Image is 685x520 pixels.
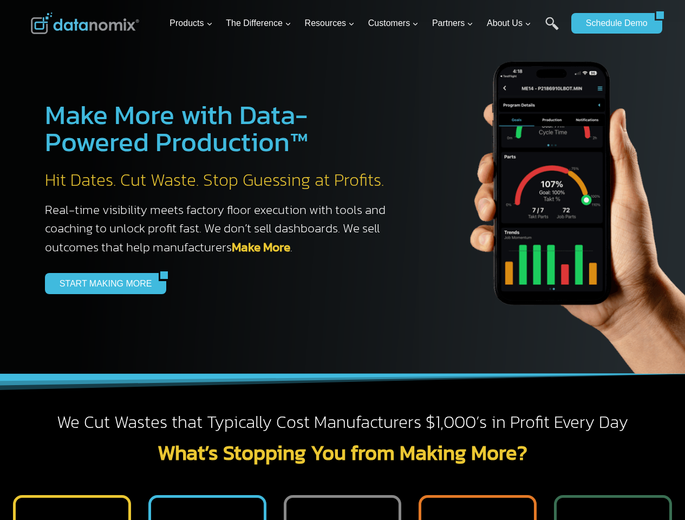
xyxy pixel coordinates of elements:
[571,13,655,34] a: Schedule Demo
[45,101,397,155] h1: Make More with Data-Powered Production™
[31,443,655,463] h2: What’s Stopping You from Making More?
[368,16,419,30] span: Customers
[169,16,212,30] span: Products
[432,16,473,30] span: Partners
[31,411,655,434] h2: We Cut Wastes that Typically Cost Manufacturers $1,000’s in Profit Every Day
[226,16,291,30] span: The Difference
[45,169,397,192] h2: Hit Dates. Cut Waste. Stop Guessing at Profits.
[487,16,531,30] span: About Us
[165,6,566,41] nav: Primary Navigation
[45,273,159,294] a: START MAKING MORE
[5,328,179,515] iframe: Popup CTA
[232,238,290,256] a: Make More
[305,16,355,30] span: Resources
[45,200,397,257] h3: Real-time visibility meets factory floor execution with tools and coaching to unlock profit fast....
[545,17,559,41] a: Search
[31,12,139,34] img: Datanomix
